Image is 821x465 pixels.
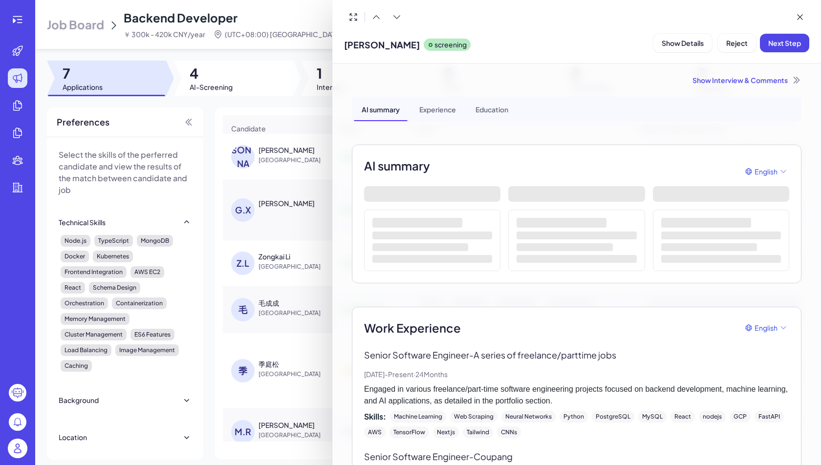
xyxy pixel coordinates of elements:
[364,426,386,438] div: AWS
[560,411,588,423] div: Python
[670,411,695,423] div: React
[497,426,521,438] div: CNNs
[390,411,446,423] div: Machine Learning
[364,157,430,174] h2: AI summary
[344,38,420,51] span: [PERSON_NAME]
[726,39,748,47] span: Reject
[389,426,429,438] div: TensorFlow
[755,411,784,423] div: FastAPI
[364,411,386,423] span: Skills:
[592,411,634,423] div: PostgreSQL
[434,40,467,50] p: screening
[364,348,789,361] p: Senior Software Engineer - A series of freelance/parttime jobs
[662,39,704,47] span: Show Details
[468,97,516,121] div: Education
[364,369,789,380] p: [DATE] - Present · 24 Months
[364,450,789,463] p: Senior Software Engineer - Coupang
[433,426,459,438] div: Nextjs
[501,411,556,423] div: Neural Networks
[463,426,493,438] div: Tailwind
[768,39,801,47] span: Next Step
[755,167,778,177] span: English
[760,34,809,52] button: Next Step
[364,319,461,337] span: Work Experience
[354,97,408,121] div: AI summary
[730,411,751,423] div: GCP
[699,411,726,423] div: nodejs
[638,411,667,423] div: MySQL
[352,75,801,85] div: Show Interview & Comments
[755,323,778,333] span: English
[411,97,464,121] div: Experience
[653,34,712,52] button: Show Details
[364,383,789,407] p: Engaged in various freelance/part-time software engineering projects focused on backend developme...
[718,34,756,52] button: Reject
[450,411,497,423] div: Web Scraping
